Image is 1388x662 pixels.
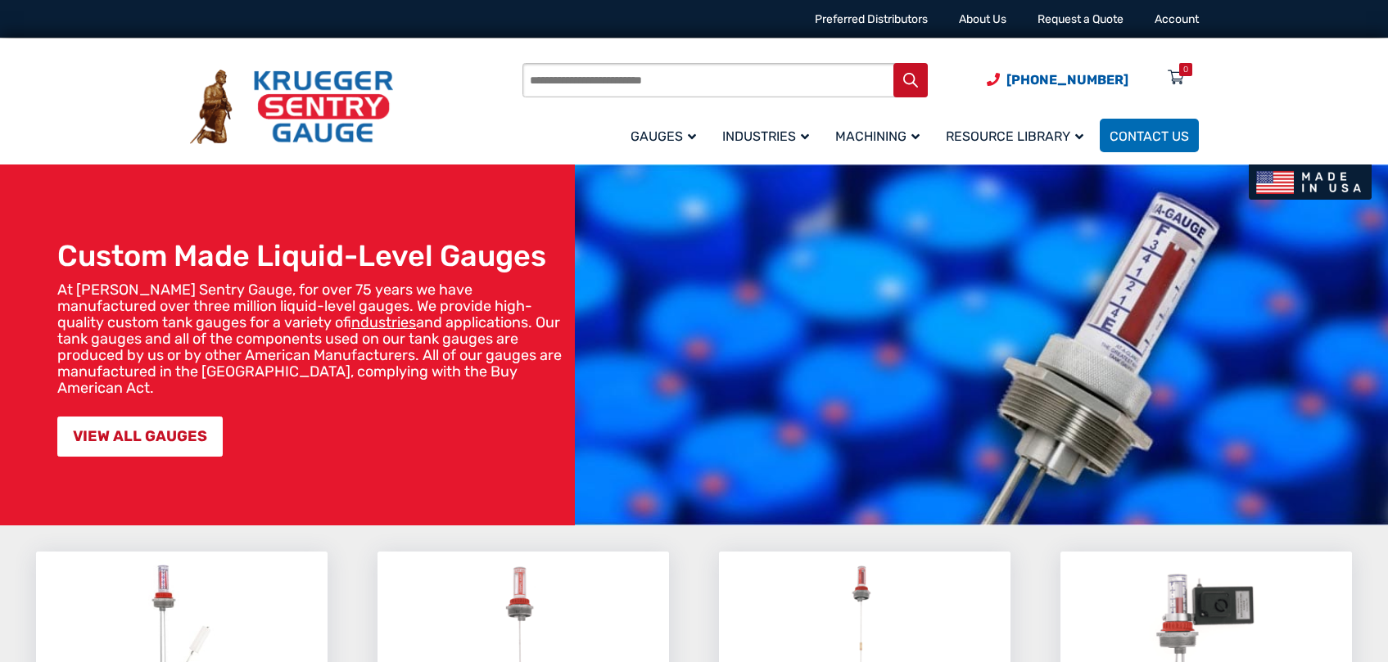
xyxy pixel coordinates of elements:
span: Gauges [631,128,696,144]
a: About Us [959,12,1006,26]
a: VIEW ALL GAUGES [57,417,223,457]
img: Krueger Sentry Gauge [190,70,393,145]
span: Contact Us [1110,128,1189,144]
a: Gauges [621,116,712,155]
a: Contact Us [1100,119,1199,152]
img: Made In USA [1249,164,1372,200]
a: Phone Number (920) 434-8860 [987,70,1128,90]
p: At [PERSON_NAME] Sentry Gauge, for over 75 years we have manufactured over three million liquid-l... [57,281,567,396]
img: bg_hero_bannerksentry [575,164,1388,525]
a: Machining [825,116,936,155]
a: Request a Quote [1038,12,1124,26]
span: Machining [835,128,920,144]
a: Industries [712,116,825,155]
a: Resource Library [936,116,1100,155]
span: [PHONE_NUMBER] [1006,72,1128,88]
a: industries [351,313,416,331]
h1: Custom Made Liquid-Level Gauges [57,238,567,273]
a: Preferred Distributors [815,12,928,26]
div: 0 [1183,63,1188,76]
span: Resource Library [946,128,1083,144]
a: Account [1155,12,1199,26]
span: Industries [722,128,809,144]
